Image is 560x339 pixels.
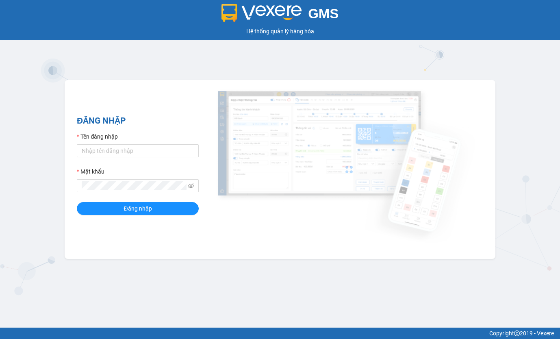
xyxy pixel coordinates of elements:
[221,4,302,22] img: logo 2
[308,6,339,21] span: GMS
[77,144,199,157] input: Tên đăng nhập
[124,204,152,213] span: Đăng nhập
[188,183,194,189] span: eye-invisible
[77,202,199,215] button: Đăng nhập
[77,114,199,128] h2: ĐĂNG NHẬP
[82,181,187,190] input: Mật khẩu
[77,167,104,176] label: Mật khẩu
[77,132,118,141] label: Tên đăng nhập
[221,12,339,19] a: GMS
[6,329,554,338] div: Copyright 2019 - Vexere
[514,330,520,336] span: copyright
[2,27,558,36] div: Hệ thống quản lý hàng hóa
